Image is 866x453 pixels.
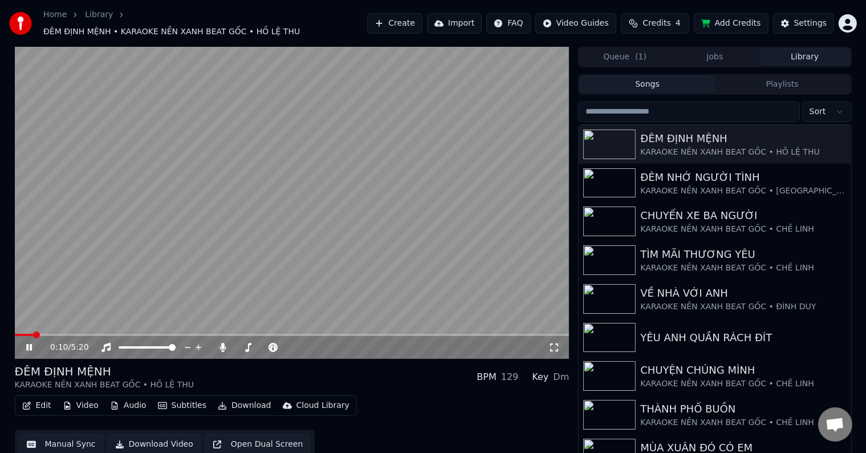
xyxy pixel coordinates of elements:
[15,379,194,391] div: KARAOKE NỀN XANH BEAT GỐC • HỒ LỆ THU
[773,13,834,34] button: Settings
[296,400,349,411] div: Cloud Library
[486,13,530,34] button: FAQ
[105,398,151,414] button: Audio
[580,48,670,65] button: Queue
[818,407,852,442] div: Open chat
[153,398,211,414] button: Subtitles
[670,48,760,65] button: Jobs
[621,13,689,34] button: Credits4
[640,301,846,313] div: KARAOKE NỀN XANH BEAT GỐC • ĐÌNH DUY
[676,18,681,29] span: 4
[760,48,850,65] button: Library
[640,131,846,147] div: ĐÊM ĐỊNH MỆNH
[640,246,846,262] div: TÌM MÃI THƯƠNG YÊU
[9,12,32,35] img: youka
[640,169,846,185] div: ĐÊM NHỚ NGƯỜI TÌNH
[640,401,846,417] div: THÀNH PHỐ BUỒN
[794,18,827,29] div: Settings
[694,13,769,34] button: Add Credits
[640,262,846,274] div: KARAOKE NỀN XANH BEAT GỐC • CHẾ LINH
[58,398,103,414] button: Video
[43,9,67,21] a: Home
[640,417,846,428] div: KARAOKE NỀN XANH BEAT GỐC • CHẾ LINH
[553,370,569,384] div: Dm
[640,378,846,390] div: KARAOKE NỀN XANH BEAT GỐC • CHẾ LINH
[501,370,519,384] div: 129
[50,342,78,353] div: /
[635,51,647,63] span: ( 1 )
[50,342,68,353] span: 0:10
[640,147,846,158] div: KARAOKE NỀN XANH BEAT GỐC • HỒ LỆ THU
[18,398,56,414] button: Edit
[532,370,548,384] div: Key
[640,224,846,235] div: KARAOKE NỀN XANH BEAT GỐC • CHẾ LINH
[810,106,826,118] span: Sort
[15,363,194,379] div: ĐÊM ĐỊNH MỆNH
[640,208,846,224] div: CHUYẾN XE BA NGƯỜI
[85,9,113,21] a: Library
[580,76,715,92] button: Songs
[427,13,482,34] button: Import
[535,13,616,34] button: Video Guides
[367,13,422,34] button: Create
[640,285,846,301] div: VỀ NHÀ VỚI ANH
[43,26,300,38] span: ĐÊM ĐỊNH MỆNH • KARAOKE NỀN XANH BEAT GỐC • HỒ LỆ THU
[640,185,846,197] div: KARAOKE NỀN XANH BEAT GỐC • [GEOGRAPHIC_DATA]
[640,362,846,378] div: CHUYỆN CHÚNG MÌNH
[643,18,670,29] span: Credits
[477,370,496,384] div: BPM
[71,342,88,353] span: 5:20
[213,398,276,414] button: Download
[715,76,850,92] button: Playlists
[43,9,367,38] nav: breadcrumb
[640,330,846,346] div: YÊU ANH QUẦN RÁCH ĐÍT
